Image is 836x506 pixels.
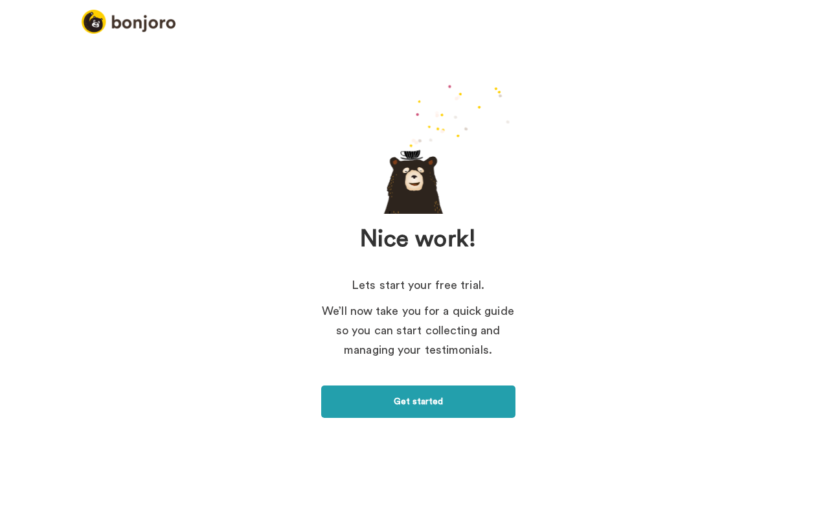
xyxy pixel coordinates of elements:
[321,385,515,418] a: Get started
[321,275,515,295] p: Lets start your free trial.
[372,84,515,214] div: animation
[82,10,175,34] img: logo_full.png
[321,301,515,360] p: We’ll now take you for a quick guide so you can start collecting and managing your testimonials.
[273,227,564,253] h1: Nice work!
